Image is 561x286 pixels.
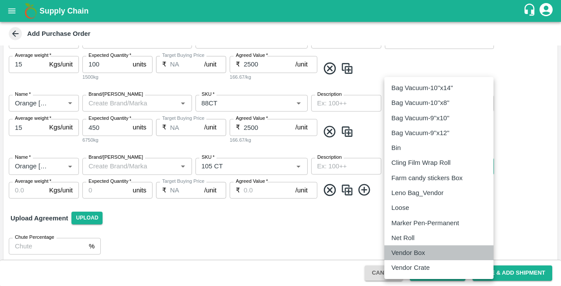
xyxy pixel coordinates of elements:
[391,203,409,213] p: Loose
[391,263,430,272] p: Vendor Crate
[391,158,451,167] p: Cling Film Wrap Roll
[391,98,449,108] p: Bag Vacuum-10''x8''
[391,113,449,123] p: Bag Vacuum-9''x10''
[391,233,415,243] p: Net Roll
[391,173,463,183] p: Farm candy stickers Box
[391,83,453,93] p: Bag Vacuum-10''x14''
[391,143,401,153] p: Bin
[391,188,444,198] p: Leno Bag_Vendor
[391,128,449,138] p: Bag Vacuum-9''x12''
[391,248,425,258] p: Vendor Box
[391,218,459,228] p: Marker Pen-Permanent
